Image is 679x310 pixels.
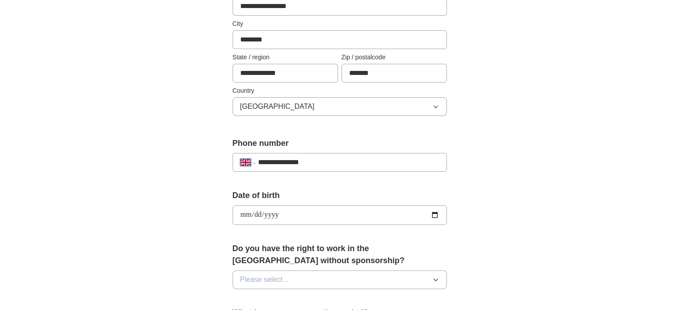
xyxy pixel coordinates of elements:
[240,101,315,112] span: [GEOGRAPHIC_DATA]
[233,97,447,116] button: [GEOGRAPHIC_DATA]
[233,19,447,29] label: City
[233,243,447,267] label: Do you have the right to work in the [GEOGRAPHIC_DATA] without sponsorship?
[342,53,447,62] label: Zip / postalcode
[240,274,289,285] span: Please select...
[233,270,447,289] button: Please select...
[233,137,447,149] label: Phone number
[233,86,447,95] label: Country
[233,53,338,62] label: State / region
[233,190,447,202] label: Date of birth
